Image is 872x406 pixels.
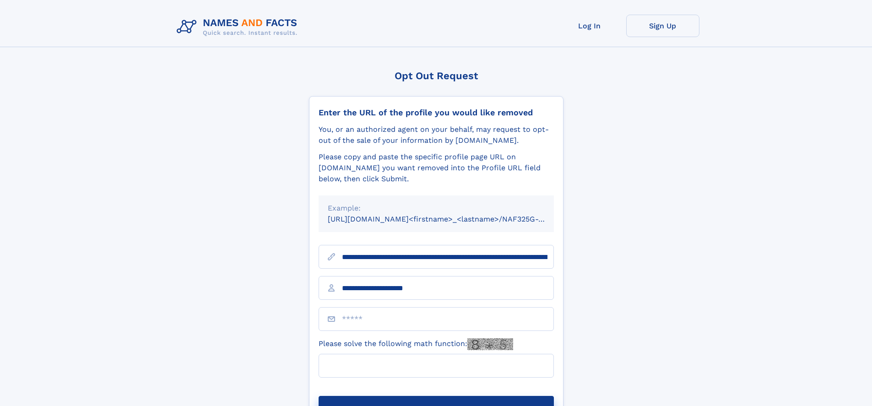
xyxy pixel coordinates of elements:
[328,215,571,223] small: [URL][DOMAIN_NAME]<firstname>_<lastname>/NAF325G-xxxxxxxx
[309,70,563,81] div: Opt Out Request
[173,15,305,39] img: Logo Names and Facts
[319,108,554,118] div: Enter the URL of the profile you would like removed
[553,15,626,37] a: Log In
[328,203,545,214] div: Example:
[319,152,554,184] div: Please copy and paste the specific profile page URL on [DOMAIN_NAME] you want removed into the Pr...
[319,338,513,350] label: Please solve the following math function:
[626,15,699,37] a: Sign Up
[319,124,554,146] div: You, or an authorized agent on your behalf, may request to opt-out of the sale of your informatio...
